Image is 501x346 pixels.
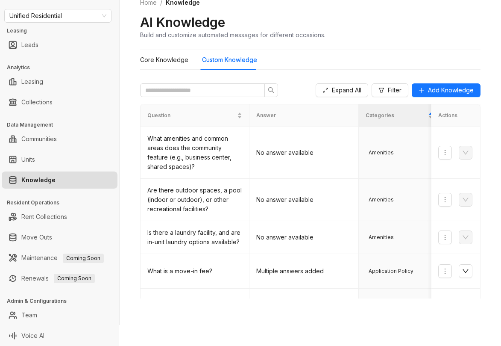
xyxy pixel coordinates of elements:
div: Custom Knowledge [202,55,257,65]
h3: Data Management [7,121,119,129]
td: No answer available [249,179,358,221]
span: plus [419,87,425,93]
span: more [442,149,448,156]
a: Collections [21,94,53,111]
h3: Analytics [7,64,119,71]
span: down [462,268,469,275]
li: Move Outs [2,229,117,246]
li: Communities [2,130,117,148]
td: No answer available [249,221,358,254]
h3: Leasing [7,27,119,35]
span: more [442,196,448,203]
span: Expand All [332,86,361,95]
a: Units [21,151,35,168]
h3: Admin & Configurations [7,297,119,305]
div: Core Knowledge [140,55,188,65]
a: Leads [21,36,38,53]
th: Actions [431,104,480,127]
span: Add Knowledge [428,86,474,95]
div: Is there a laundry facility, and are in-unit laundry options available? [147,228,242,247]
span: search [268,87,275,94]
a: Move Outs [21,229,52,246]
td: Multiple answers added [249,289,358,344]
a: Rent Collections [21,208,67,225]
a: Team [21,307,37,324]
span: Filter [388,86,401,95]
span: Coming Soon [54,274,95,283]
h3: Resident Operations [7,199,119,207]
li: Knowledge [2,172,117,189]
a: Leasing [21,73,43,90]
span: Question [147,112,235,120]
span: Application Policy [366,267,416,275]
div: Build and customize automated messages for different occasions. [140,30,325,39]
span: expand-alt [322,87,328,93]
th: Answer [249,104,358,127]
th: Question [141,104,249,127]
button: Expand All [316,83,368,97]
li: Renewals [2,270,117,287]
button: Add Knowledge [412,83,480,97]
span: Amenities [366,195,397,204]
span: filter [378,87,384,93]
li: Team [2,307,117,324]
div: What amenities and common areas does the community feature (e.g., business center, shared spaces)? [147,134,242,172]
span: Amenities [366,233,397,242]
td: Multiple answers added [249,254,358,289]
td: No answer available [249,127,358,179]
div: Are there outdoor spaces, a pool (indoor or outdoor), or other recreational facilities? [147,186,242,214]
li: Maintenance [2,249,117,266]
span: more [442,268,448,275]
li: Rent Collections [2,208,117,225]
button: Filter [372,83,408,97]
a: RenewalsComing Soon [21,270,95,287]
span: Coming Soon [63,254,104,263]
a: Voice AI [21,327,44,344]
span: Categories [366,112,426,120]
span: Unified Residential [9,9,106,22]
li: Units [2,151,117,168]
div: What is a move-in fee? [147,266,242,276]
li: Leasing [2,73,117,90]
a: Communities [21,130,57,148]
span: Amenities [366,148,397,157]
span: more [442,234,448,241]
li: Leads [2,36,117,53]
li: Voice AI [2,327,117,344]
a: Knowledge [21,172,56,189]
h2: AI Knowledge [140,14,225,30]
li: Collections [2,94,117,111]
